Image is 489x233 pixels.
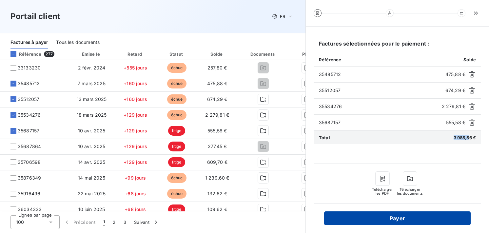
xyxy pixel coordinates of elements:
div: Retard [116,51,155,57]
span: Télécharger les PDF [372,187,393,195]
span: échue [167,63,187,73]
span: échue [167,189,187,199]
h6: Factures sélectionnées pour le paiement : [314,40,481,53]
span: 475,88 € [207,81,227,86]
span: Référence [319,57,341,62]
span: litige [168,126,185,136]
span: FR [280,14,285,19]
span: 674,29 € [207,96,227,102]
span: +129 jours [124,159,147,165]
span: +68 jours [125,191,146,196]
span: Total [319,135,330,140]
span: Télécharger les documents [397,187,423,195]
span: 475,88 € [445,71,465,78]
span: 35512057 [18,96,39,103]
span: 7 mars 2025 [78,81,106,86]
div: Documents [239,51,288,57]
span: 609,70 € [207,159,227,165]
span: échue [167,110,187,120]
button: Précédent [60,215,99,229]
span: 14 mai 2025 [78,175,105,181]
div: Tous les documents [56,35,100,49]
span: 100 [16,219,24,225]
span: 14 avr. 2025 [78,159,106,165]
button: 2 [109,215,119,229]
span: +129 jours [124,144,147,149]
span: 13 mars 2025 [77,96,107,102]
span: +68 jours [125,206,146,212]
span: 2 279,81 € [442,103,466,110]
span: 35916496 [18,190,40,197]
span: litige [168,204,185,214]
span: +129 jours [124,112,147,118]
span: 10 avr. 2025 [78,128,106,133]
span: 555,58 € [446,119,465,126]
span: 257,80 € [207,65,227,70]
span: litige [168,142,185,151]
span: 35876349 [18,175,41,181]
span: 10 avr. 2025 [78,144,106,149]
span: +555 jours [124,65,147,70]
div: Factures à payer [10,35,48,49]
div: Émise le [70,51,113,57]
span: +160 jours [124,96,147,102]
span: 35687157 [319,119,443,126]
span: 2 279,81 € [205,112,229,118]
span: échue [167,94,187,104]
span: 35687157 [18,127,39,134]
span: 18 mars 2025 [77,112,107,118]
span: 35485712 [18,80,40,87]
span: 35534276 [18,112,41,118]
span: 277 [44,51,54,57]
span: 35706598 [18,159,41,165]
span: 35534276 [319,103,439,110]
span: 132,62 € [207,191,227,196]
span: 35485712 [319,71,443,78]
span: 35512057 [319,87,443,94]
button: 3 [120,215,130,229]
span: 3 985,56 € [454,135,476,140]
span: 674,29 € [445,87,465,94]
span: 10 juin 2025 [78,206,105,212]
span: 1 [103,219,105,225]
span: litige [168,157,185,167]
span: +160 jours [124,81,147,86]
span: 22 mai 2025 [78,191,106,196]
div: Solde [199,51,236,57]
span: +129 jours [124,128,147,133]
button: Payer [324,211,471,225]
h3: Portail client [10,10,60,22]
span: 277,45 € [208,144,227,149]
span: Solde [463,57,476,62]
span: 35687864 [18,143,41,150]
span: échue [167,79,187,88]
span: 555,58 € [207,128,227,133]
span: 109,62 € [207,206,227,212]
div: Référence [5,51,41,57]
div: PDF [290,51,323,57]
span: 1 239,60 € [205,175,229,181]
button: Suivant [130,215,163,229]
span: 2 févr. 2024 [78,65,106,70]
button: 1 [99,215,109,229]
span: 33133230 [18,65,41,71]
div: Statut [158,51,196,57]
span: +99 jours [125,175,146,181]
span: échue [167,173,187,183]
span: 36034333 [18,206,42,213]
